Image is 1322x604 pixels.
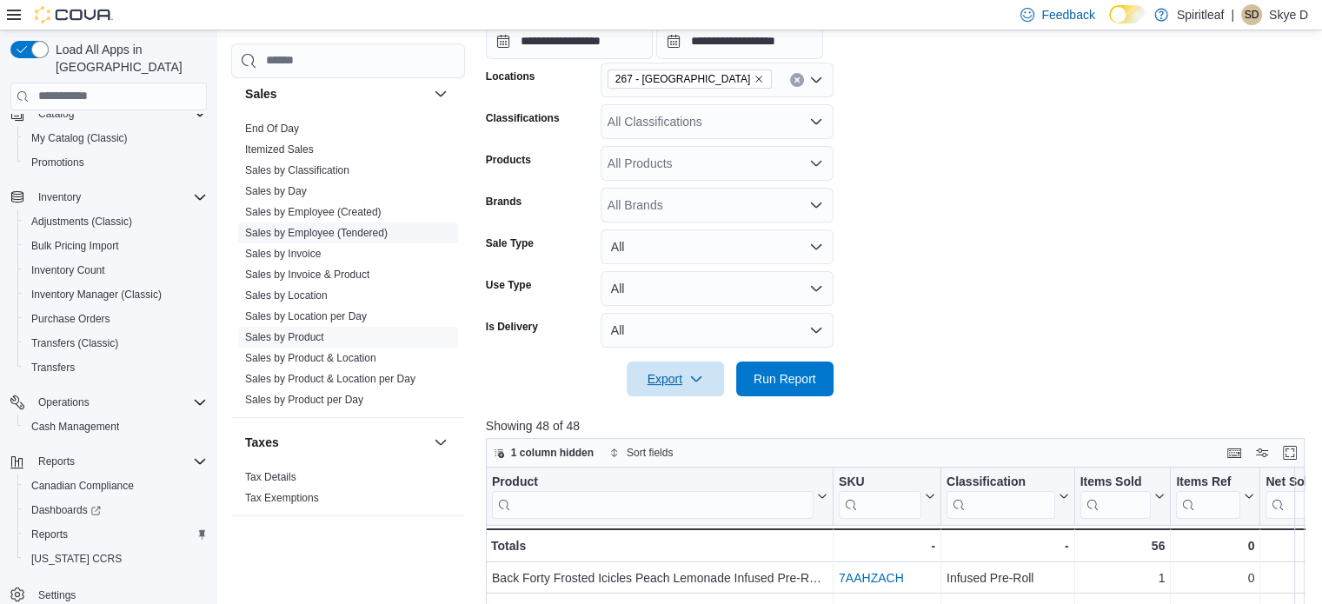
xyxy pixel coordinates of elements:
div: Back Forty Frosted Icicles Peach Lemonade Infused Pre-Roll - 5 x .5g [492,567,827,588]
span: Inventory [31,187,207,208]
p: | [1231,4,1234,25]
span: Promotions [24,152,207,173]
label: Is Delivery [486,320,538,334]
a: My Catalog (Classic) [24,128,135,149]
a: Tax Exemptions [245,492,319,504]
span: Sales by Invoice & Product [245,268,369,282]
button: 1 column hidden [487,442,601,463]
span: Dashboards [24,500,207,521]
span: Purchase Orders [24,309,207,329]
a: Sales by Product [245,331,324,343]
a: Sales by Classification [245,164,349,176]
span: 1 column hidden [511,446,594,460]
span: Sales by Location per Day [245,309,367,323]
button: Items Sold [1080,474,1165,518]
span: Cash Management [24,416,207,437]
a: Transfers [24,357,82,378]
a: Sales by Product per Day [245,394,363,406]
span: Tax Details [245,470,296,484]
span: Bulk Pricing Import [31,239,119,253]
span: Washington CCRS [24,548,207,569]
a: Sales by Employee (Tendered) [245,227,388,239]
span: Dark Mode [1109,23,1110,24]
div: Skye D [1241,4,1262,25]
button: Display options [1252,442,1272,463]
a: Adjustments (Classic) [24,211,139,232]
span: Canadian Compliance [31,479,134,493]
span: Reports [38,455,75,468]
div: Infused Pre-Roll [947,567,1069,588]
label: Sale Type [486,236,534,250]
a: Bulk Pricing Import [24,236,126,256]
button: Sales [245,85,427,103]
a: Sales by Invoice & Product [245,269,369,281]
a: 7AAHZACH [839,571,904,585]
div: Taxes [231,467,465,515]
button: All [601,313,834,348]
span: Reports [31,451,207,472]
span: Load All Apps in [GEOGRAPHIC_DATA] [49,41,207,76]
div: Classification [947,474,1055,490]
a: Inventory Manager (Classic) [24,284,169,305]
span: Sales by Invoice [245,247,321,261]
div: Items Ref [1176,474,1240,490]
button: Inventory [3,185,214,209]
a: Purchase Orders [24,309,117,329]
span: Dashboards [31,503,101,517]
p: Showing 48 of 48 [486,417,1313,435]
div: Classification [947,474,1055,518]
div: 0 [1176,567,1254,588]
button: Open list of options [809,73,823,87]
a: Promotions [24,152,91,173]
button: Open list of options [809,156,823,170]
span: Catalog [31,103,207,124]
div: - [947,535,1069,556]
label: Products [486,153,531,167]
input: Dark Mode [1109,5,1146,23]
span: Catalog [38,107,74,121]
button: Reports [31,451,82,472]
button: Reports [3,449,214,474]
a: Sales by Product & Location [245,352,376,364]
span: End Of Day [245,122,299,136]
a: Sales by Product & Location per Day [245,373,415,385]
div: SKU [839,474,921,490]
label: Classifications [486,111,560,125]
button: Transfers (Classic) [17,331,214,355]
span: Transfers [31,361,75,375]
div: 1 [1080,567,1165,588]
a: Itemized Sales [245,143,314,156]
button: Cash Management [17,415,214,439]
a: Sales by Employee (Created) [245,206,382,218]
span: Sales by Employee (Tendered) [245,226,388,240]
a: Reports [24,524,75,545]
button: Product [492,474,827,518]
button: Sort fields [602,442,680,463]
span: Inventory Manager (Classic) [24,284,207,305]
span: Sales by Location [245,289,328,302]
span: SD [1245,4,1259,25]
span: Transfers [24,357,207,378]
button: Sales [430,83,451,104]
button: Inventory Manager (Classic) [17,282,214,307]
button: Purchase Orders [17,307,214,331]
h3: Taxes [245,434,279,451]
a: Dashboards [17,498,214,522]
button: Canadian Compliance [17,474,214,498]
button: Operations [3,390,214,415]
span: Transfers (Classic) [24,333,207,354]
span: Run Report [754,370,816,388]
button: All [601,271,834,306]
label: Brands [486,195,521,209]
a: Canadian Compliance [24,475,141,496]
button: [US_STATE] CCRS [17,547,214,571]
div: SKU URL [839,474,921,518]
div: 56 [1080,535,1165,556]
button: Export [627,362,724,396]
button: Reports [17,522,214,547]
span: Operations [31,392,207,413]
span: Sales by Classification [245,163,349,177]
span: My Catalog (Classic) [24,128,207,149]
button: Inventory Count [17,258,214,282]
